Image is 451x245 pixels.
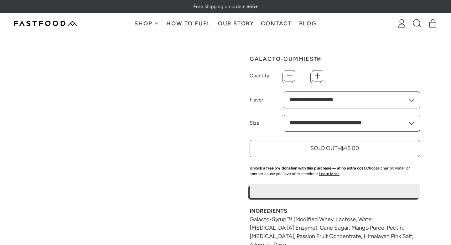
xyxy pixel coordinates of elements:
a: How To Fuel [163,13,214,33]
strong: INGREDIENTS [250,207,287,214]
button: Sold Out–$46.00 [250,140,420,157]
span: $46.00 [341,145,359,152]
label: Flavor [250,96,284,104]
label: Quantity [250,72,284,80]
button: + [312,70,323,81]
button: Shop [131,13,163,33]
a: Contact [257,13,295,33]
span: – [338,145,341,152]
button: − [284,70,295,81]
span: Sold Out [310,145,338,152]
a: Our Story [214,13,257,33]
span: Shop [134,21,154,26]
label: Size [250,119,284,127]
img: Fastfood [14,21,77,26]
a: Blog [295,13,320,33]
h1: Galacto-Gummies™️ [250,56,420,62]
